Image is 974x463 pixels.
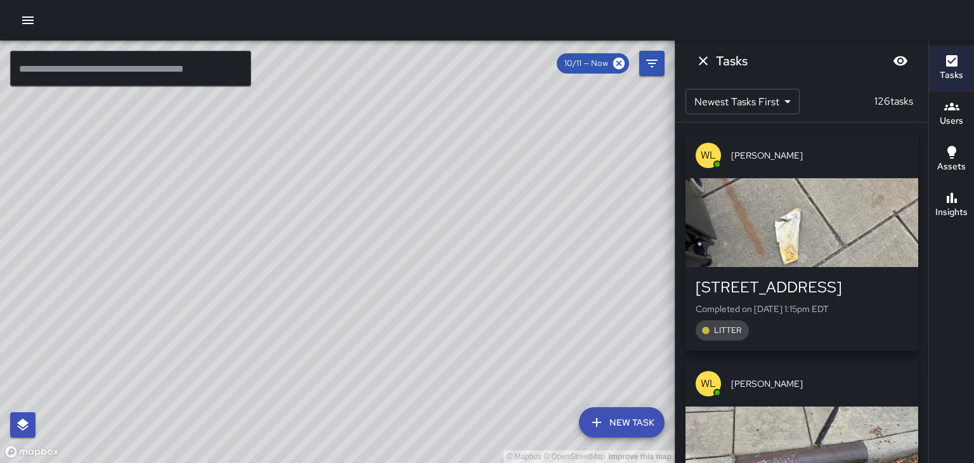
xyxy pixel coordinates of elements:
button: New Task [579,407,665,438]
h6: Users [940,114,963,128]
button: Assets [929,137,974,183]
button: Dismiss [691,48,716,74]
button: Filters [639,51,665,76]
button: Blur [888,48,913,74]
p: 126 tasks [869,94,918,109]
p: Completed on [DATE] 1:15pm EDT [696,303,908,315]
p: WL [701,376,716,391]
p: WL [701,148,716,163]
button: Tasks [929,46,974,91]
h6: Tasks [940,68,963,82]
h6: Insights [935,205,968,219]
button: WL[PERSON_NAME][STREET_ADDRESS]Completed on [DATE] 1:15pm EDTLITTER [685,133,918,351]
h6: Tasks [716,51,748,71]
span: [PERSON_NAME] [731,149,908,162]
h6: Assets [937,160,966,174]
span: [PERSON_NAME] [731,377,908,390]
div: Newest Tasks First [685,89,800,114]
div: 10/11 — Now [557,53,629,74]
div: [STREET_ADDRESS] [696,277,908,297]
button: Users [929,91,974,137]
span: LITTER [706,324,749,337]
span: 10/11 — Now [557,57,616,70]
button: Insights [929,183,974,228]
